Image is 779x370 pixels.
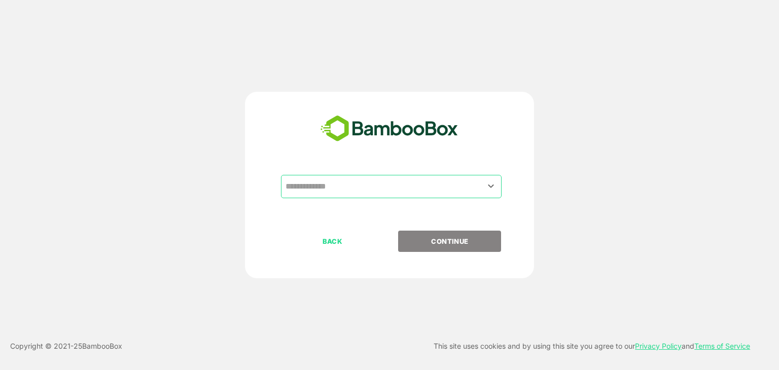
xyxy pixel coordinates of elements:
p: CONTINUE [399,236,501,247]
button: BACK [281,231,384,252]
button: Open [484,179,498,193]
img: bamboobox [315,112,464,145]
button: CONTINUE [398,231,501,252]
a: Privacy Policy [635,342,682,350]
p: This site uses cookies and by using this site you agree to our and [434,340,750,352]
p: Copyright © 2021- 25 BambooBox [10,340,122,352]
p: BACK [282,236,383,247]
a: Terms of Service [694,342,750,350]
